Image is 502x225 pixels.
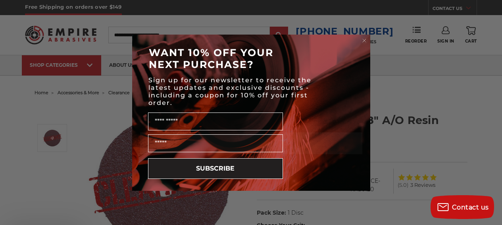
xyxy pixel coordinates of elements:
input: Email [148,134,283,152]
button: Close dialog [360,37,368,45]
button: Contact us [431,195,494,219]
span: Contact us [452,204,489,211]
span: Sign up for our newsletter to receive the latest updates and exclusive discounts - including a co... [148,76,312,107]
span: WANT 10% OFF YOUR NEXT PURCHASE? [149,47,273,70]
button: SUBSCRIBE [148,158,283,179]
